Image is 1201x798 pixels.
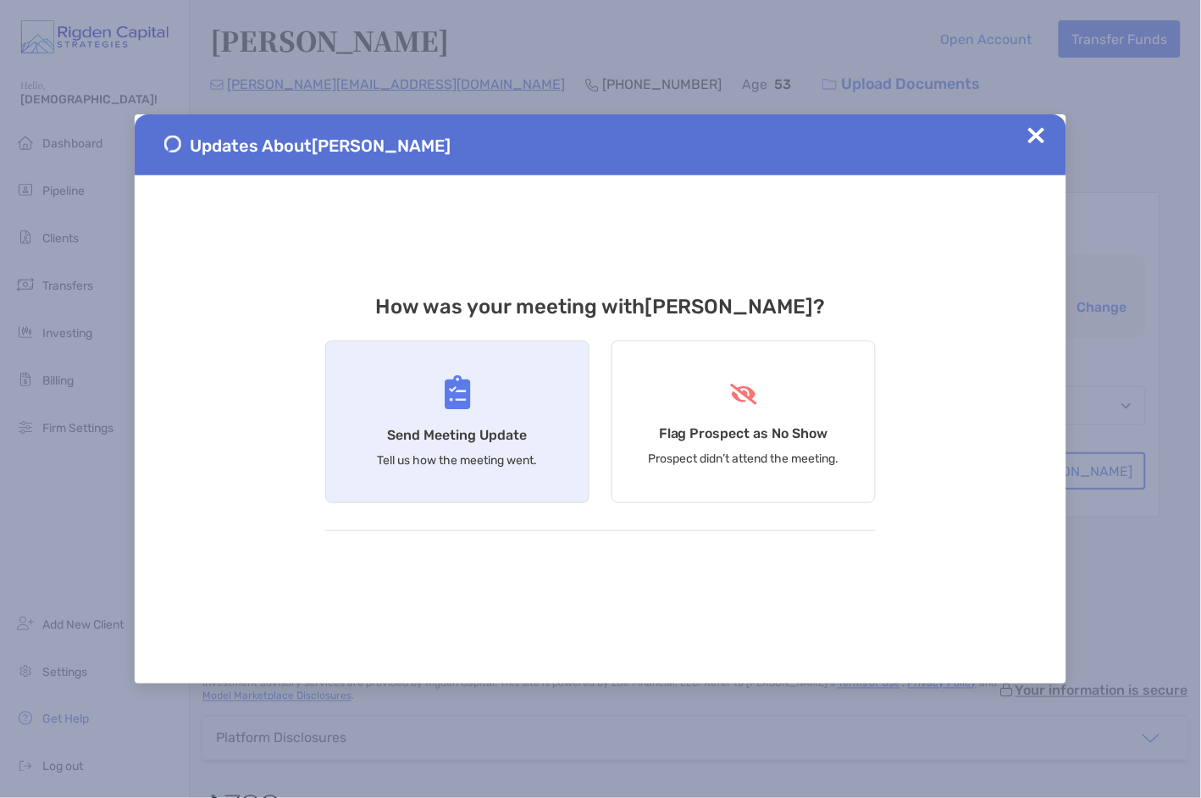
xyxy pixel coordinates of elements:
p: Prospect didn’t attend the meeting. [649,452,839,466]
h4: Send Meeting Update [388,427,528,443]
img: Send Meeting Update [445,375,471,410]
img: Close Updates Zoe [1028,127,1045,144]
h4: Flag Prospect as No Show [659,425,828,441]
span: Updates About [PERSON_NAME] [190,136,451,156]
img: Send Meeting Update 1 [164,136,181,152]
p: Tell us how the meeting went. [378,453,538,468]
h3: How was your meeting with [PERSON_NAME] ? [325,295,876,319]
img: Flag Prospect as No Show [728,384,760,405]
